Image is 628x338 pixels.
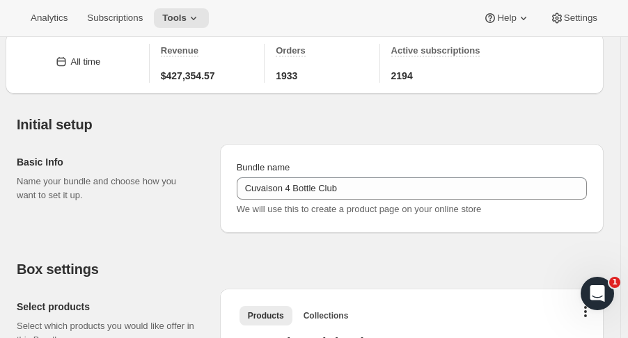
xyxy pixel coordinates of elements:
[248,310,284,321] span: Products
[17,116,604,133] h2: Initial setup
[17,155,198,169] h2: Basic Info
[542,8,606,28] button: Settings
[154,8,209,28] button: Tools
[237,204,482,214] span: We will use this to create a product page on your online store
[71,55,101,69] div: All time
[79,8,151,28] button: Subscriptions
[581,277,614,310] iframe: Intercom live chat
[391,45,480,56] span: Active subscriptions
[17,300,198,314] h2: Select products
[31,13,68,24] span: Analytics
[276,69,297,83] span: 1933
[161,45,198,56] span: Revenue
[161,69,215,83] span: $427,354.57
[564,13,597,24] span: Settings
[497,13,516,24] span: Help
[237,162,290,172] span: Bundle name
[276,45,306,56] span: Orders
[22,8,76,28] button: Analytics
[17,175,198,202] p: Name your bundle and choose how you want to set it up.
[17,261,604,277] h2: Box settings
[162,13,187,24] span: Tools
[87,13,143,24] span: Subscriptions
[609,277,620,288] span: 1
[391,69,413,83] span: 2194
[475,8,538,28] button: Help
[304,310,349,321] span: Collections
[237,177,587,200] input: ie. Smoothie box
